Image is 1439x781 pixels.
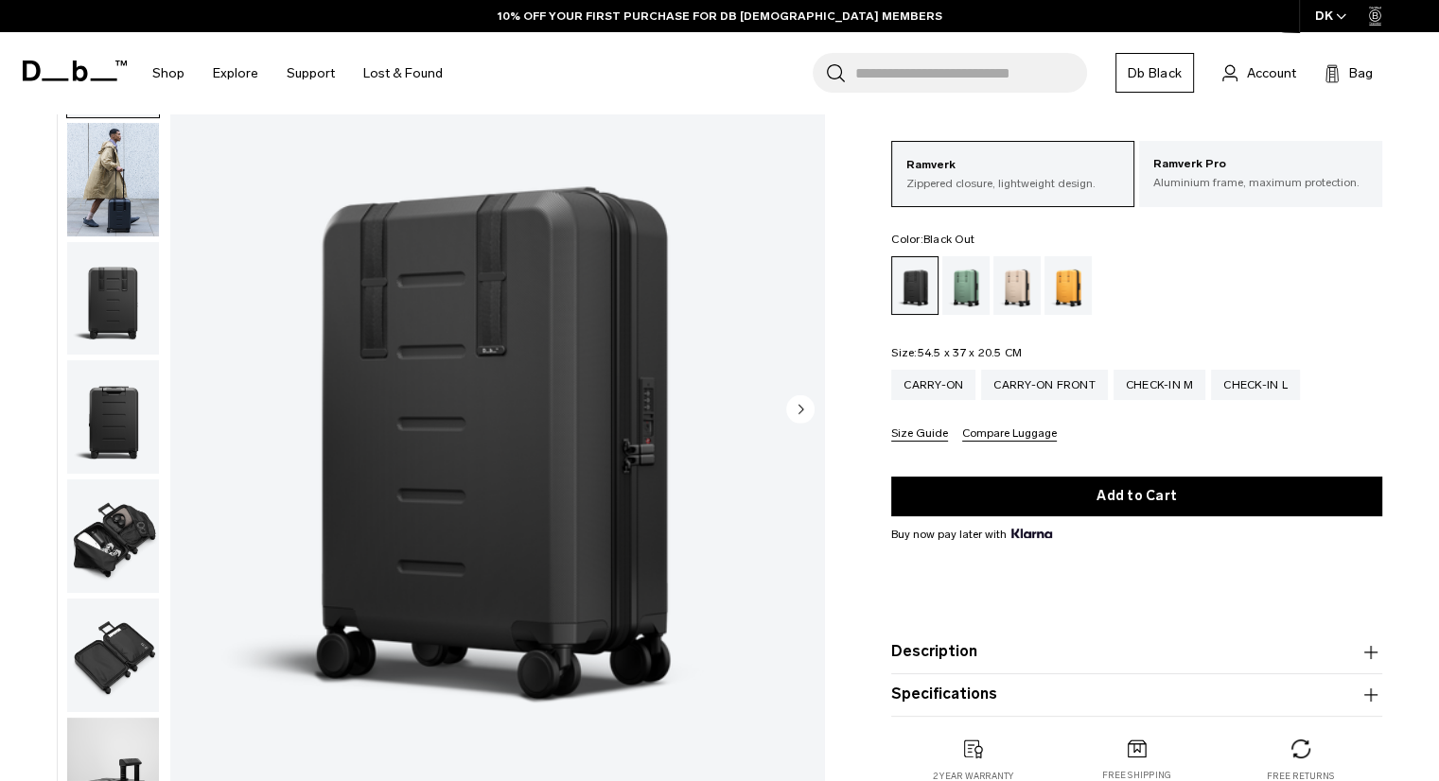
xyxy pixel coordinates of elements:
[1114,370,1206,400] a: Check-in M
[891,370,975,400] a: Carry-on
[1011,529,1052,538] img: {"height" => 20, "alt" => "Klarna"}
[287,40,335,107] a: Support
[891,347,1022,358] legend: Size:
[67,479,159,593] img: Ramverk Carry-on Black Out
[213,40,258,107] a: Explore
[152,40,184,107] a: Shop
[1115,53,1194,93] a: Db Black
[138,32,457,114] nav: Main Navigation
[67,360,159,474] img: Ramverk Carry-on Black Out
[1349,63,1373,83] span: Bag
[1153,174,1368,191] p: Aluminium frame, maximum protection.
[1325,61,1373,84] button: Bag
[891,234,974,245] legend: Color:
[923,233,974,246] span: Black Out
[67,123,159,236] img: Ramverk Carry-on Black Out
[66,359,160,475] button: Ramverk Carry-on Black Out
[1247,63,1296,83] span: Account
[891,427,948,442] button: Size Guide
[891,526,1052,543] span: Buy now pay later with
[66,122,160,237] button: Ramverk Carry-on Black Out
[891,684,1382,706] button: Specifications
[917,346,1022,359] span: 54.5 x 37 x 20.5 CM
[1139,141,1382,205] a: Ramverk Pro Aluminium frame, maximum protection.
[942,256,990,315] a: Green Ray
[1044,256,1092,315] a: Parhelion Orange
[67,599,159,712] img: Ramverk Carry-on Black Out
[786,394,815,426] button: Next slide
[891,477,1382,516] button: Add to Cart
[66,598,160,713] button: Ramverk Carry-on Black Out
[498,8,942,25] a: 10% OFF YOUR FIRST PURCHASE FOR DB [DEMOGRAPHIC_DATA] MEMBERS
[1211,370,1300,400] a: Check-in L
[906,175,1119,192] p: Zippered closure, lightweight design.
[67,242,159,356] img: Ramverk Carry-on Black Out
[1222,61,1296,84] a: Account
[906,156,1119,175] p: Ramverk
[981,370,1108,400] a: Carry-on Front
[891,256,939,315] a: Black Out
[962,427,1057,442] button: Compare Luggage
[363,40,443,107] a: Lost & Found
[993,256,1041,315] a: Fogbow Beige
[66,478,160,594] button: Ramverk Carry-on Black Out
[1153,155,1368,174] p: Ramverk Pro
[66,241,160,356] button: Ramverk Carry-on Black Out
[891,641,1382,664] button: Description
